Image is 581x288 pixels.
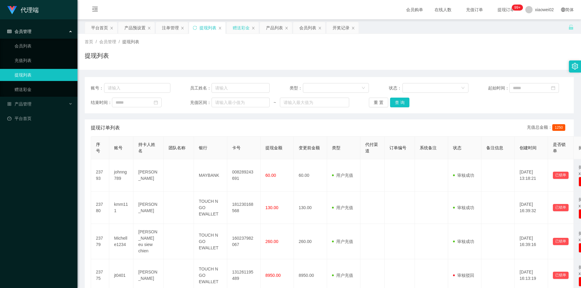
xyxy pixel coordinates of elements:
[551,86,555,90] i: 图标: calendar
[133,192,164,224] td: [PERSON_NAME]
[299,22,316,34] div: 会员列表
[332,239,353,244] span: 用户充值
[332,205,353,210] span: 用户充值
[520,145,537,150] span: 创建时间
[91,159,109,192] td: 23793
[389,85,402,91] span: 状态：
[365,142,378,153] span: 代付渠道
[109,159,133,192] td: johnng789
[91,22,108,34] div: 平台首页
[233,22,250,34] div: 赠送彩金
[527,124,568,131] div: 充值总金额：
[96,39,97,44] span: /
[572,63,578,70] i: 图标: setting
[389,145,406,150] span: 订单编号
[21,0,39,20] h1: 代理端
[15,40,73,52] a: 会员列表
[7,6,17,15] img: logo.9652507e.png
[453,273,474,278] span: 审核驳回
[7,112,73,125] a: 图标: dashboard平台首页
[369,98,388,107] button: 重 置
[453,145,461,150] span: 状态
[294,192,327,224] td: 130.00
[332,173,353,178] span: 用户充值
[432,8,455,12] span: 在线人数
[169,145,185,150] span: 团队名称
[194,224,227,259] td: TOUCH N GO EWALLET
[91,85,104,91] span: 账号：
[488,85,509,91] span: 起始时间：
[265,273,281,278] span: 8950.00
[332,145,340,150] span: 类型
[553,172,569,179] button: 已锁单
[227,192,261,224] td: 181230168568
[91,224,109,259] td: 23779
[154,100,158,105] i: 图标: calendar
[553,238,569,245] button: 已锁单
[85,0,105,20] i: 图标: menu-fold
[568,24,574,30] i: 图标: unlock
[147,26,151,30] i: 图标: close
[227,224,261,259] td: 160237982067
[114,145,123,150] span: 账号
[7,102,11,106] i: 图标: appstore-o
[266,22,283,34] div: 产品列表
[515,159,548,192] td: [DATE] 13:18:21
[294,159,327,192] td: 60.00
[85,51,109,60] h1: 提现列表
[362,86,365,90] i: 图标: down
[318,26,322,30] i: 图标: close
[212,83,270,93] input: 请输入
[420,145,437,150] span: 系统备注
[453,239,474,244] span: 审核成功
[194,192,227,224] td: TOUCH N GO EWALLET
[124,22,146,34] div: 产品预设置
[15,54,73,66] a: 充值列表
[294,224,327,259] td: 260.00
[270,99,280,106] span: ~
[190,99,211,106] span: 充值区间：
[133,224,164,259] td: [PERSON_NAME] eu siew chien
[453,205,474,210] span: 审核成功
[218,26,222,30] i: 图标: close
[494,8,517,12] span: 提现订单
[232,145,241,150] span: 卡号
[265,145,282,150] span: 提现金额
[104,83,170,93] input: 请输入
[193,26,197,30] i: 图标: sync
[515,192,548,224] td: [DATE] 16:39:32
[99,39,116,44] span: 会员管理
[486,145,503,150] span: 备注信息
[109,224,133,259] td: Michelle1234
[299,145,320,150] span: 变更前金额
[133,159,164,192] td: [PERSON_NAME]
[194,159,227,192] td: MAYBANK
[552,124,565,131] span: 1250
[138,142,155,153] span: 持卡人姓名
[7,7,39,12] a: 代理端
[85,39,93,44] span: 首页
[512,5,523,11] sup: 1207
[463,8,486,12] span: 充值订单
[7,102,31,106] span: 产品管理
[265,205,278,210] span: 130.00
[285,26,288,30] i: 图标: close
[190,85,211,91] span: 员工姓名：
[199,145,207,150] span: 银行
[122,39,139,44] span: 提现列表
[333,22,350,34] div: 开奖记录
[453,173,474,178] span: 审核成功
[515,224,548,259] td: [DATE] 16:39:16
[181,26,184,30] i: 图标: close
[96,142,100,153] span: 序号
[251,26,255,30] i: 图标: close
[265,173,276,178] span: 60.00
[212,98,270,107] input: 请输入最小值为
[553,204,569,211] button: 已锁单
[15,69,73,81] a: 提现列表
[553,272,569,279] button: 已锁单
[91,124,120,131] span: 提现订单列表
[280,98,349,107] input: 请输入最大值为
[332,273,353,278] span: 用户充值
[461,86,465,90] i: 图标: down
